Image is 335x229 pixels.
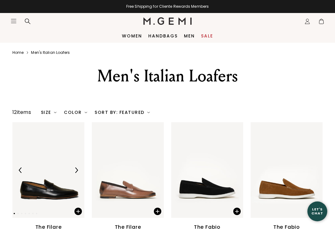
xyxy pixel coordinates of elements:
[201,33,213,38] a: Sale
[12,109,31,116] div: 12 items
[64,110,87,115] div: Color
[52,65,283,87] div: Men's Italian Loafers
[171,122,243,218] img: The Fabio
[122,33,142,38] a: Women
[12,50,24,55] a: Home
[143,17,192,25] img: M.Gemi
[85,111,87,114] img: chevron-down.svg
[31,50,70,55] a: Men's italian loafers
[92,122,164,218] img: The Filare
[74,167,79,173] img: Next Arrow
[307,207,327,215] div: Let's Chat
[184,33,195,38] a: Men
[148,33,178,38] a: Handbags
[54,111,56,114] img: chevron-down.svg
[11,18,17,24] button: Open site menu
[41,110,57,115] div: Size
[18,167,23,173] img: Previous Arrow
[95,110,150,115] div: Sort By: Featured
[12,122,84,218] img: The Filare
[251,122,323,218] img: The Fabio
[147,111,150,114] img: chevron-down.svg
